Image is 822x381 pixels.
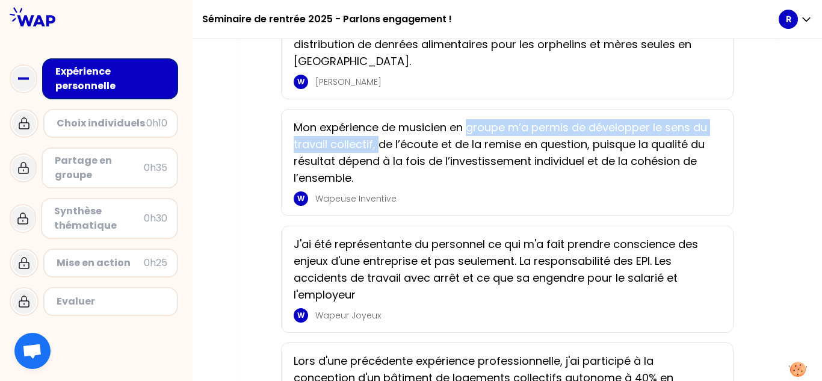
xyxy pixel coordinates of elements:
[779,10,812,29] button: R
[315,309,714,321] p: Wapeur Joyeux
[57,116,146,131] div: Choix individuels
[57,294,167,309] div: Evaluer
[144,161,167,175] div: 0h35
[315,193,714,205] p: Wapeuse Inventive
[14,333,51,369] div: Ouvrir le chat
[57,256,144,270] div: Mise en action
[55,153,144,182] div: Partage en groupe
[144,211,167,226] div: 0h30
[297,194,304,203] p: W
[297,77,304,87] p: W
[315,76,714,88] p: [PERSON_NAME]
[294,119,714,187] p: Mon expérience de musicien en groupe m’a permis de développer le sens du travail collectif, de l’...
[297,311,304,320] p: W
[55,64,167,93] div: Expérience personnelle
[786,13,791,25] p: R
[144,256,167,270] div: 0h25
[294,236,714,303] p: J'ai été représentante du personnel ce qui m'a fait prendre conscience des enjeux d'une entrepris...
[146,116,167,131] div: 0h10
[54,204,144,233] div: Synthèse thématique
